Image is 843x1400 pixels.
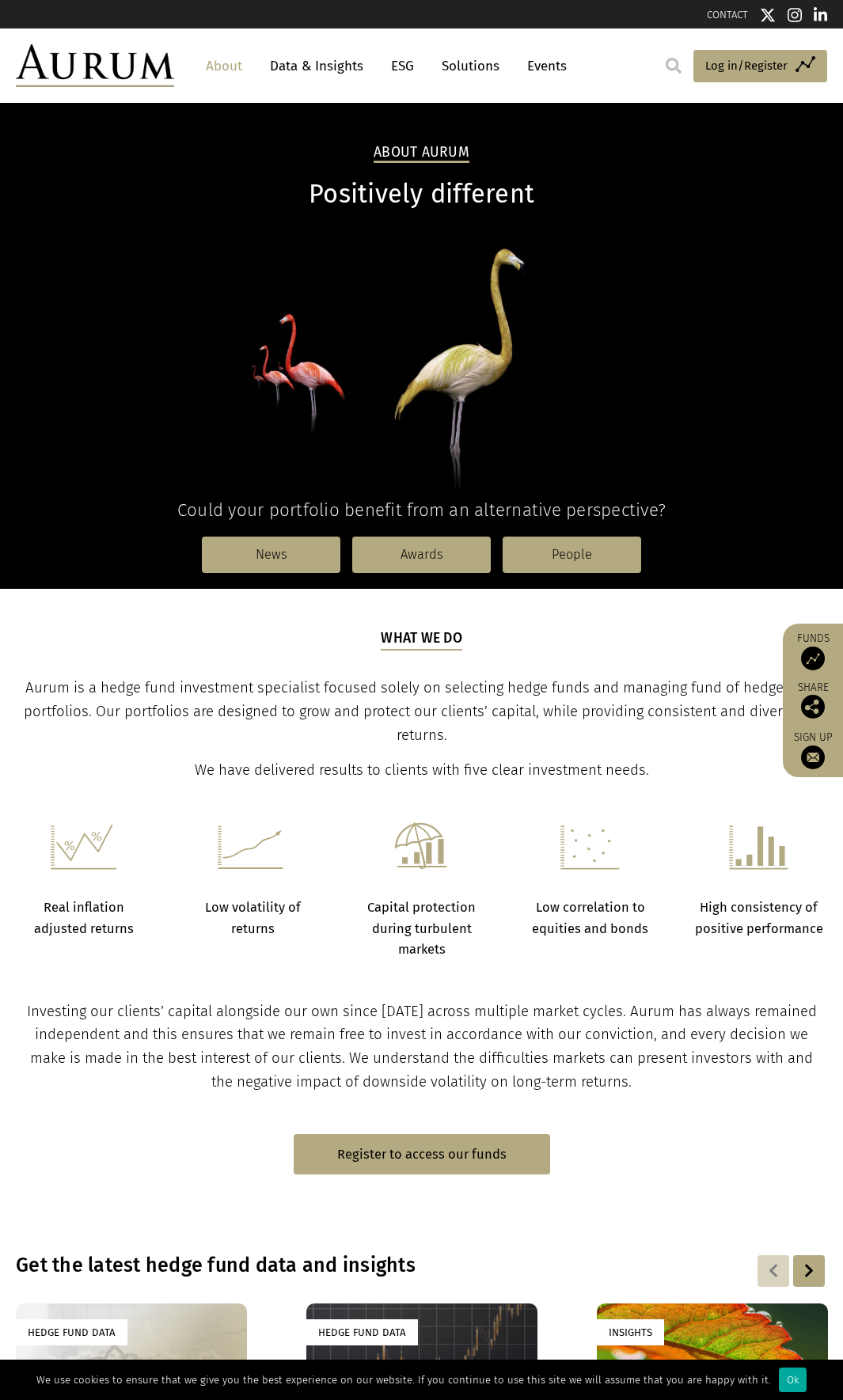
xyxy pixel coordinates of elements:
[801,695,825,719] img: Share this post
[503,537,641,573] a: People
[693,50,827,83] a: Log in/Register
[383,51,422,81] a: ESG
[16,1319,127,1345] div: Hedge Fund Data
[381,628,462,651] h5: What we do
[705,56,788,75] span: Log in/Register
[695,900,823,935] strong: High consistency of positive performance
[198,51,250,81] a: About
[788,7,802,23] img: Instagram icon
[779,1368,807,1392] div: Ok
[262,51,371,81] a: Data & Insights
[367,900,476,957] strong: Capital protection during turbulent markets
[24,679,819,744] span: Aurum is a hedge fund investment specialist focused solely on selecting hedge funds and managing ...
[707,9,748,21] a: CONTACT
[791,682,835,719] div: Share
[532,900,648,935] strong: Low correlation to equities and bonds
[306,1319,418,1345] div: Hedge Fund Data
[791,730,835,769] a: Sign up
[434,51,507,81] a: Solutions
[27,1003,817,1091] span: Investing our clients’ capital alongside our own since [DATE] across multiple market cycles. Auru...
[374,144,469,163] h2: About Aurum
[352,537,491,573] a: Awards
[34,900,134,935] strong: Real inflation adjusted returns
[294,1134,550,1174] a: Register to access our funds
[195,761,649,779] span: We have delivered results to clients with five clear investment needs.
[16,44,174,87] img: Aurum
[791,632,835,670] a: Funds
[801,647,825,670] img: Access Funds
[16,1254,623,1277] h3: Get the latest hedge fund data and insights
[205,900,301,935] strong: Low volatility of returns
[202,537,340,573] a: News
[760,7,776,23] img: Twitter icon
[801,746,825,769] img: Sign up to our newsletter
[519,51,567,81] a: Events
[16,499,827,521] h4: Could your portfolio benefit from an alternative perspective?
[16,179,827,210] h1: Positively different
[666,58,682,74] img: search.svg
[597,1319,664,1345] div: Insights
[814,7,828,23] img: Linkedin icon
